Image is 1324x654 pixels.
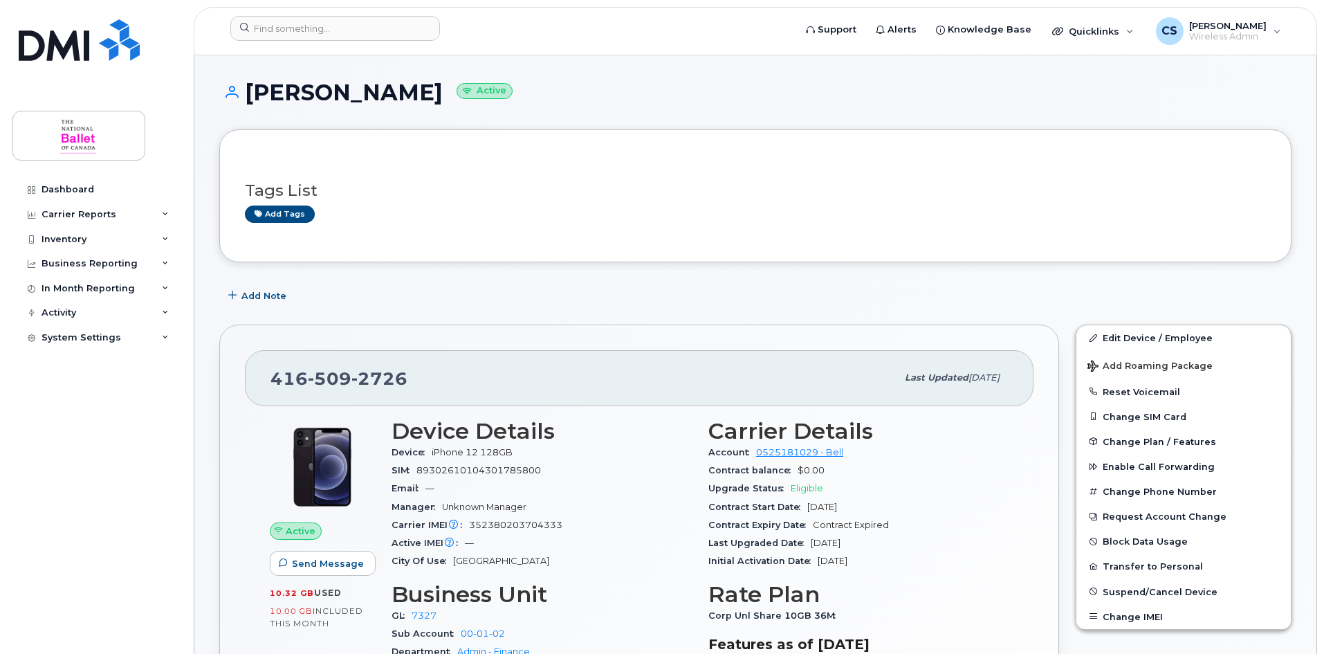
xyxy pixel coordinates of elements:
[392,628,461,639] span: Sub Account
[807,502,837,512] span: [DATE]
[968,372,1000,383] span: [DATE]
[308,368,351,389] span: 509
[1076,579,1291,604] button: Suspend/Cancel Device
[465,538,474,548] span: —
[392,610,412,621] span: GL
[245,206,315,223] a: Add tags
[756,447,843,457] a: 0525181029 - Bell
[1087,361,1213,374] span: Add Roaming Package
[1076,479,1291,504] button: Change Phone Number
[292,557,364,570] span: Send Message
[270,551,376,576] button: Send Message
[270,606,363,628] span: included this month
[392,483,425,493] span: Email
[351,368,407,389] span: 2726
[708,502,807,512] span: Contract Start Date
[270,606,313,616] span: 10.00 GB
[1076,429,1291,454] button: Change Plan / Features
[1076,604,1291,629] button: Change IMEI
[708,610,843,621] span: Corp Unl Share 10GB 36M
[708,538,811,548] span: Last Upgraded Date
[270,588,314,598] span: 10.32 GB
[392,447,432,457] span: Device
[392,538,465,548] span: Active IMEI
[461,628,505,639] a: 00-01-02
[708,520,813,530] span: Contract Expiry Date
[1076,529,1291,554] button: Block Data Usage
[1076,454,1291,479] button: Enable Call Forwarding
[432,447,513,457] span: iPhone 12 128GB
[270,368,407,389] span: 416
[708,419,1009,444] h3: Carrier Details
[314,588,342,598] span: used
[1103,586,1217,597] span: Suspend/Cancel Device
[1076,379,1291,404] button: Reset Voicemail
[905,372,968,383] span: Last updated
[241,289,286,302] span: Add Note
[392,465,416,475] span: SIM
[219,80,1291,105] h1: [PERSON_NAME]
[1076,554,1291,579] button: Transfer to Personal
[708,556,818,566] span: Initial Activation Date
[798,465,825,475] span: $0.00
[219,283,298,308] button: Add Note
[453,556,549,566] span: [GEOGRAPHIC_DATA]
[1076,351,1291,379] button: Add Roaming Package
[245,182,1266,199] h3: Tags List
[416,465,541,475] span: 89302610104301785800
[708,483,791,493] span: Upgrade Status
[286,525,315,538] span: Active
[1103,436,1216,446] span: Change Plan / Features
[1076,325,1291,350] a: Edit Device / Employee
[442,502,526,512] span: Unknown Manager
[469,520,562,530] span: 352380203704333
[392,502,442,512] span: Manager
[1103,462,1215,472] span: Enable Call Forwarding
[392,556,453,566] span: City Of Use
[818,556,847,566] span: [DATE]
[457,83,513,99] small: Active
[392,582,692,607] h3: Business Unit
[811,538,840,548] span: [DATE]
[425,483,434,493] span: —
[392,520,469,530] span: Carrier IMEI
[708,636,1009,653] h3: Features as of [DATE]
[1076,504,1291,529] button: Request Account Change
[708,465,798,475] span: Contract balance
[813,520,889,530] span: Contract Expired
[708,582,1009,607] h3: Rate Plan
[281,426,364,509] img: iPhone_12.jpg
[708,447,756,457] span: Account
[412,610,436,621] a: 7327
[392,419,692,444] h3: Device Details
[1076,404,1291,429] button: Change SIM Card
[791,483,823,493] span: Eligible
